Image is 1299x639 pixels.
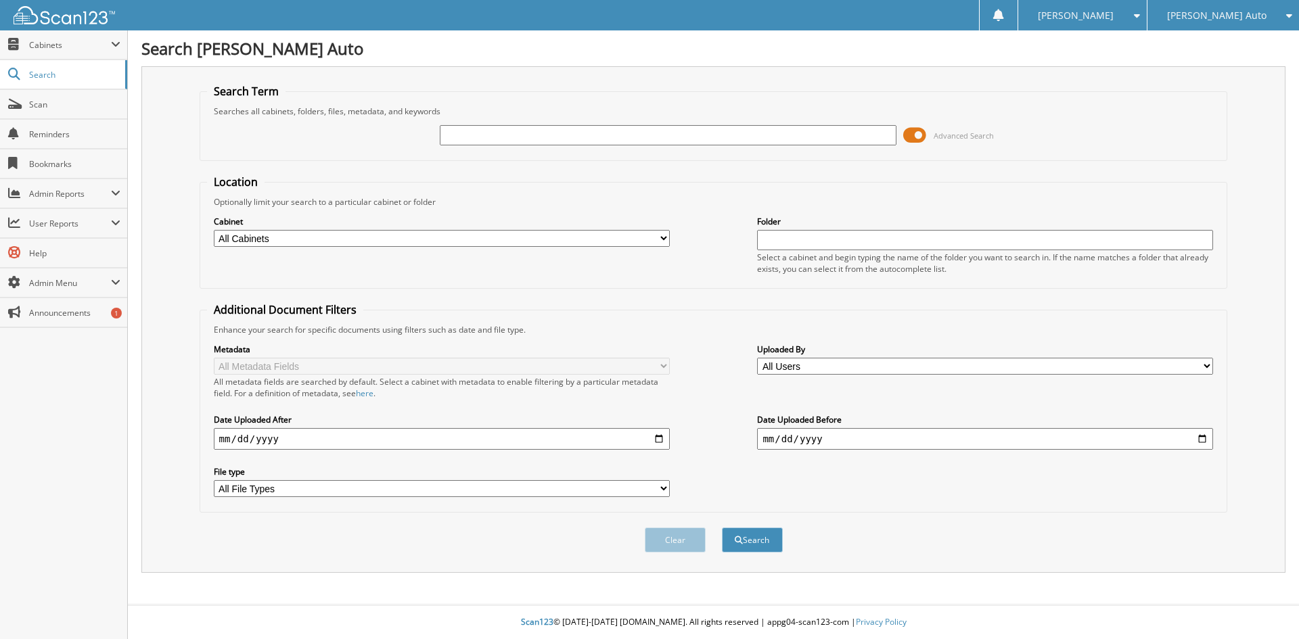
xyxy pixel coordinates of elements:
[1231,574,1299,639] iframe: Chat Widget
[757,414,1213,425] label: Date Uploaded Before
[111,308,122,318] div: 1
[1038,11,1114,20] span: [PERSON_NAME]
[29,158,120,170] span: Bookmarks
[214,428,670,450] input: start
[29,99,120,110] span: Scan
[207,105,1221,117] div: Searches all cabinets, folders, files, metadata, and keywords
[29,69,118,80] span: Search
[1167,11,1267,20] span: [PERSON_NAME] Auto
[29,277,111,289] span: Admin Menu
[207,196,1221,208] div: Optionally limit your search to a particular cabinet or folder
[757,344,1213,355] label: Uploaded By
[128,606,1299,639] div: © [DATE]-[DATE] [DOMAIN_NAME]. All rights reserved | appg04-scan123-com |
[214,414,670,425] label: Date Uploaded After
[29,188,111,199] span: Admin Reports
[29,128,120,140] span: Reminders
[757,252,1213,275] div: Select a cabinet and begin typing the name of the folder you want to search in. If the name match...
[29,307,120,318] span: Announcements
[722,527,783,552] button: Search
[757,216,1213,227] label: Folder
[207,324,1221,335] div: Enhance your search for specific documents using filters such as date and file type.
[207,84,286,99] legend: Search Term
[14,6,115,24] img: scan123-logo-white.svg
[757,428,1213,450] input: end
[29,218,111,229] span: User Reports
[214,344,670,355] label: Metadata
[356,387,373,399] a: here
[214,376,670,399] div: All metadata fields are searched by default. Select a cabinet with metadata to enable filtering b...
[934,131,994,141] span: Advanced Search
[207,174,265,189] legend: Location
[29,247,120,259] span: Help
[214,466,670,477] label: File type
[141,37,1285,60] h1: Search [PERSON_NAME] Auto
[856,616,907,628] a: Privacy Policy
[214,216,670,227] label: Cabinet
[521,616,553,628] span: Scan123
[29,39,111,51] span: Cabinets
[207,302,363,317] legend: Additional Document Filters
[645,527,706,552] button: Clear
